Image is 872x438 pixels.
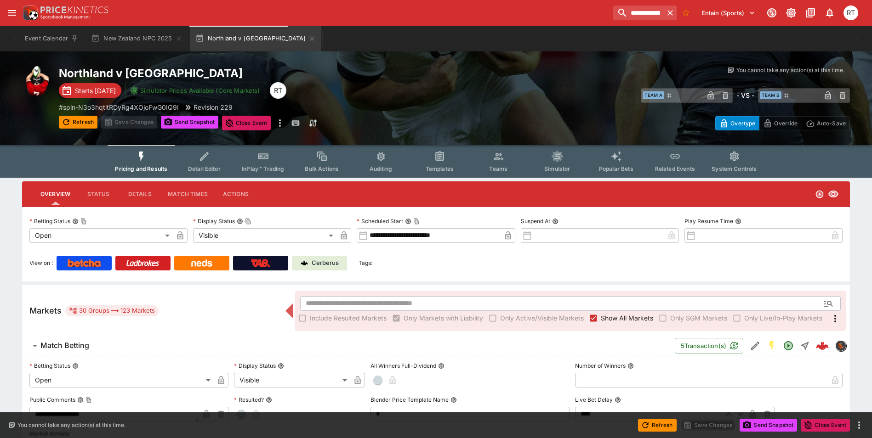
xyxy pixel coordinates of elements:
span: Show All Markets [601,313,653,323]
button: Edit Detail [747,337,764,354]
div: 30 Groups 123 Markets [69,305,155,316]
button: Betting Status [72,363,79,369]
button: Display StatusCopy To Clipboard [237,218,243,225]
button: Refresh [59,116,97,129]
p: Resulted? [234,396,264,404]
button: Event Calendar [19,26,84,51]
button: Betting StatusCopy To Clipboard [72,218,79,225]
img: PriceKinetics [40,6,108,13]
p: Revision 229 [194,102,233,112]
p: Display Status [193,217,235,225]
button: Copy To Clipboard [413,218,420,225]
button: Override [759,116,802,130]
button: Play Resume Time [735,218,741,225]
img: Betcha [68,259,101,267]
a: 202310f5-5156-466d-9ae7-e8cc765320fc [813,337,832,355]
button: Northland v [GEOGRAPHIC_DATA] [190,26,322,51]
span: Team A [643,91,664,99]
button: Close Event [801,419,850,432]
div: sportingsolutions [835,340,846,351]
span: Only SGM Markets [670,313,727,323]
button: 5Transaction(s) [675,338,743,354]
button: Straight [797,337,813,354]
button: more [274,116,285,130]
p: Live Bet Delay [575,396,613,404]
button: Open [820,295,837,312]
button: Toggle light/dark mode [783,5,799,21]
svg: Open [783,340,794,351]
button: Actions [215,183,256,205]
p: Public Comments [29,396,75,404]
h6: Match Betting [40,341,89,350]
input: search [613,6,664,20]
img: Neds [191,259,212,267]
button: open drawer [4,5,20,21]
button: Number of Winners [627,363,634,369]
button: Send Snapshot [161,116,218,129]
button: Connected to PK [764,5,780,21]
img: PriceKinetics Logo [20,4,39,22]
button: Send Snapshot [740,419,797,432]
p: Copy To Clipboard [59,102,179,112]
button: SGM Enabled [764,337,780,354]
span: Related Events [655,165,695,172]
p: Suspend At [521,217,550,225]
div: Visible [234,373,350,387]
p: You cannot take any action(s) at this time. [17,421,125,429]
span: Only Markets with Liability [404,313,483,323]
span: Teams [489,165,507,172]
span: InPlay™ Trading [242,165,284,172]
button: All Winners Full-Dividend [438,363,445,369]
button: Open [780,337,797,354]
span: Simulator [544,165,570,172]
svg: Open [815,190,824,199]
span: Team B [760,91,781,99]
span: Bulk Actions [305,165,339,172]
button: Resulted? [266,397,272,403]
img: TabNZ [251,259,270,267]
h5: Markets [29,305,62,316]
p: Overtype [730,118,755,128]
p: Display Status [234,362,276,370]
button: New Zealand NPC 2025 [85,26,188,51]
span: Auditing [370,165,392,172]
button: Match Times [160,183,215,205]
button: Copy To Clipboard [85,397,92,403]
p: Cerberus [312,258,339,268]
p: Blender Price Template Name [370,396,449,404]
button: Simulator Prices Available (Core Markets) [125,83,266,98]
button: Select Tenant [696,6,761,20]
span: System Controls [712,165,757,172]
button: Richard Tatton [841,3,861,23]
label: View on : [29,256,53,270]
span: Only Active/Visible Markets [500,313,584,323]
div: Open [29,373,214,387]
button: No Bookmarks [678,6,693,20]
button: Close Event [222,116,271,130]
button: Details [119,183,160,205]
div: Richard Tatton [844,6,858,20]
a: Cerberus [292,256,347,270]
svg: More [830,313,841,324]
button: Status [78,183,119,205]
button: Public CommentsCopy To Clipboard [77,397,84,403]
button: Live Bet Delay [615,397,621,403]
span: Templates [426,165,454,172]
div: Open [29,228,173,243]
span: Only Live/In-Play Markets [744,313,822,323]
button: Notifications [821,5,838,21]
h2: Copy To Clipboard [59,66,455,80]
p: Play Resume Time [684,217,733,225]
p: Override [774,118,798,128]
button: Copy To Clipboard [245,218,251,225]
div: Start From [715,116,850,130]
img: rugby_union.png [22,66,51,95]
img: Ladbrokes [126,259,160,267]
p: Betting Status [29,217,70,225]
div: 202310f5-5156-466d-9ae7-e8cc765320fc [816,339,829,352]
div: Richard Tatton [270,82,286,99]
p: Auto-Save [817,118,846,128]
div: Event type filters [108,145,764,178]
button: Display Status [278,363,284,369]
img: Cerberus [301,259,308,267]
